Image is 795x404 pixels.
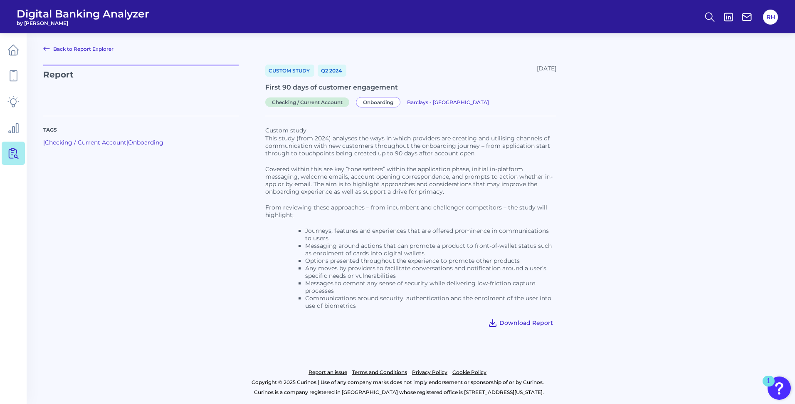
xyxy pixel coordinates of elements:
a: Back to Report Explorer [43,44,114,54]
a: Barclays - [GEOGRAPHIC_DATA] [407,98,489,106]
span: Checking / Current Account [265,97,349,107]
span: by [PERSON_NAME] [17,20,149,26]
span: Onboarding [356,97,400,107]
a: Onboarding [128,139,163,146]
p: This study (from 2024) analyses the ways in which providers are creating and utilising channels o... [265,135,556,157]
div: [DATE] [537,65,556,77]
div: First 90 days of customer engagement [265,83,556,91]
a: Checking / Current Account [265,98,353,106]
li: Messaging around actions that can promote a product to front-of-wallet status such as enrolment o... [305,242,556,257]
button: Open Resource Center, 1 new notification [768,377,791,400]
li: Journeys, features and experiences that are offered prominence in communications to users [305,227,556,242]
li: Options presented throughout the experience to promote other products [305,257,556,264]
div: 1 [767,381,770,392]
a: Terms and Conditions [352,367,407,377]
button: Download Report [484,316,556,329]
a: Cookie Policy [452,367,486,377]
p: Copyright © 2025 Curinos | Use of any company marks does not imply endorsement or sponsorship of ... [41,377,754,387]
span: Download Report [499,319,553,327]
span: Barclays - [GEOGRAPHIC_DATA] [407,99,489,105]
span: | [43,139,45,146]
p: From reviewing these approaches – from incumbent and challenger competitors – the study will high... [265,204,556,219]
span: Custom study [265,127,306,134]
li: Any moves by providers to facilitate conversations and notification around a user’s specific need... [305,264,556,279]
li: Communications around security, authentication and the enrolment of the user into use of biometrics [305,294,556,309]
p: Tags [43,126,239,134]
a: Custom Study [265,65,314,77]
a: Report an issue [309,367,347,377]
a: Privacy Policy [412,367,447,377]
a: Onboarding [356,98,404,106]
button: RH [763,10,778,25]
li: Messages to cement any sense of security while delivering low-friction capture processes [305,279,556,294]
a: Checking / Current Account [45,139,126,146]
p: Covered within this are key “tone setters” within the application phase, initial in-platform mess... [265,165,556,195]
span: Digital Banking Analyzer [17,7,149,20]
p: Curinos is a company registered in [GEOGRAPHIC_DATA] whose registered office is [STREET_ADDRESS][... [43,387,754,397]
p: Report [43,65,239,106]
a: Q2 2024 [318,65,346,77]
span: | [126,139,128,146]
